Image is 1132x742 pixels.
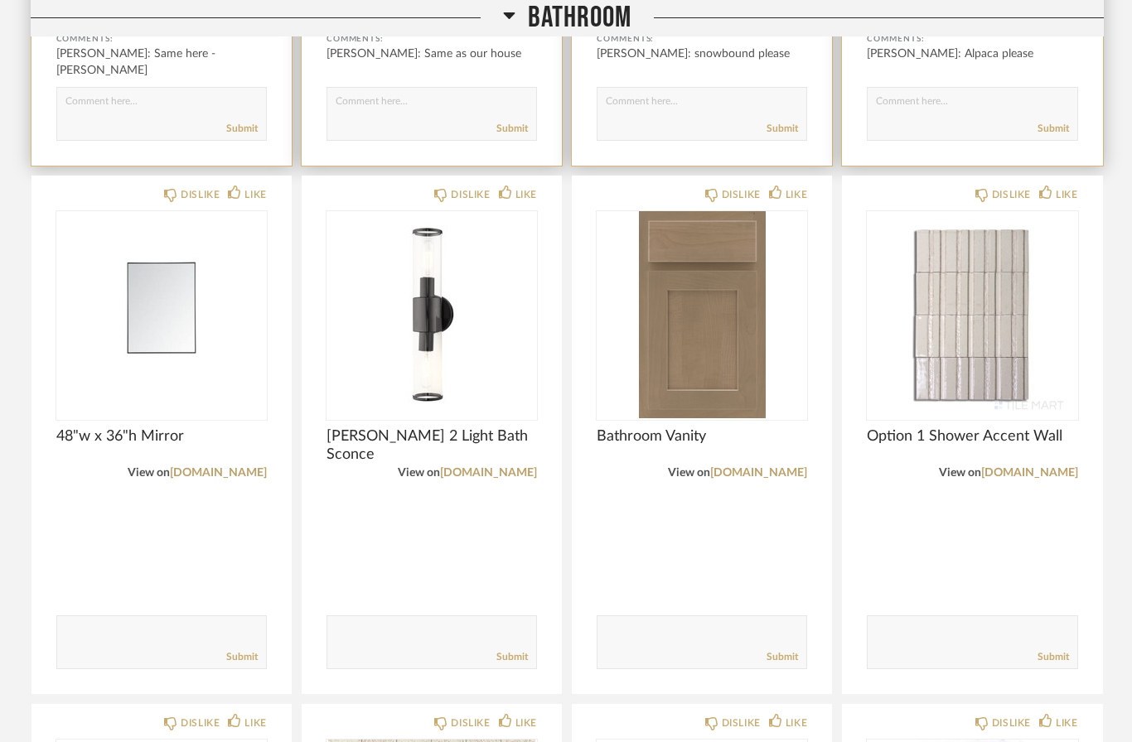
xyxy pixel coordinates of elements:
a: Submit [767,122,798,136]
div: DISLIKE [451,715,490,731]
div: Comments: [867,31,1077,47]
div: [PERSON_NAME]: Same as our house [327,46,537,62]
a: Submit [767,650,798,664]
a: Submit [496,650,528,664]
div: DISLIKE [451,186,490,203]
div: Comments: [56,31,267,47]
a: [DOMAIN_NAME] [170,467,267,479]
div: LIKE [786,715,807,731]
div: [PERSON_NAME]: Alpaca please [867,46,1077,62]
a: [DOMAIN_NAME] [440,467,537,479]
div: DISLIKE [992,715,1031,731]
div: DISLIKE [181,186,220,203]
span: [PERSON_NAME] 2 Light Bath Sconce [327,427,537,464]
a: Submit [496,122,528,136]
img: undefined [327,211,537,418]
div: [PERSON_NAME]: snowbound please [597,46,807,62]
div: LIKE [786,186,807,203]
span: View on [668,467,710,479]
span: Bathroom Vanity [597,427,807,446]
div: Comments: [327,31,537,47]
div: DISLIKE [722,715,761,731]
div: LIKE [515,186,537,203]
a: Submit [226,122,258,136]
div: LIKE [1056,715,1077,731]
div: DISLIKE [722,186,761,203]
div: DISLIKE [181,715,220,731]
img: undefined [597,211,807,418]
a: Submit [226,650,258,664]
span: View on [128,467,170,479]
span: Option 1 Shower Accent Wall [867,427,1077,446]
a: [DOMAIN_NAME] [981,467,1078,479]
div: LIKE [1056,186,1077,203]
a: Submit [1038,650,1069,664]
a: Submit [1038,122,1069,136]
span: 48"w x 36"h Mirror [56,427,267,446]
div: DISLIKE [992,186,1031,203]
span: View on [939,467,981,479]
div: LIKE [515,715,537,731]
div: Comments: [597,31,807,47]
a: [DOMAIN_NAME] [710,467,807,479]
span: View on [398,467,440,479]
img: undefined [56,211,267,418]
div: LIKE [244,715,266,731]
div: [PERSON_NAME]: Same here - [PERSON_NAME] [56,46,267,79]
div: LIKE [244,186,266,203]
img: undefined [867,211,1077,418]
